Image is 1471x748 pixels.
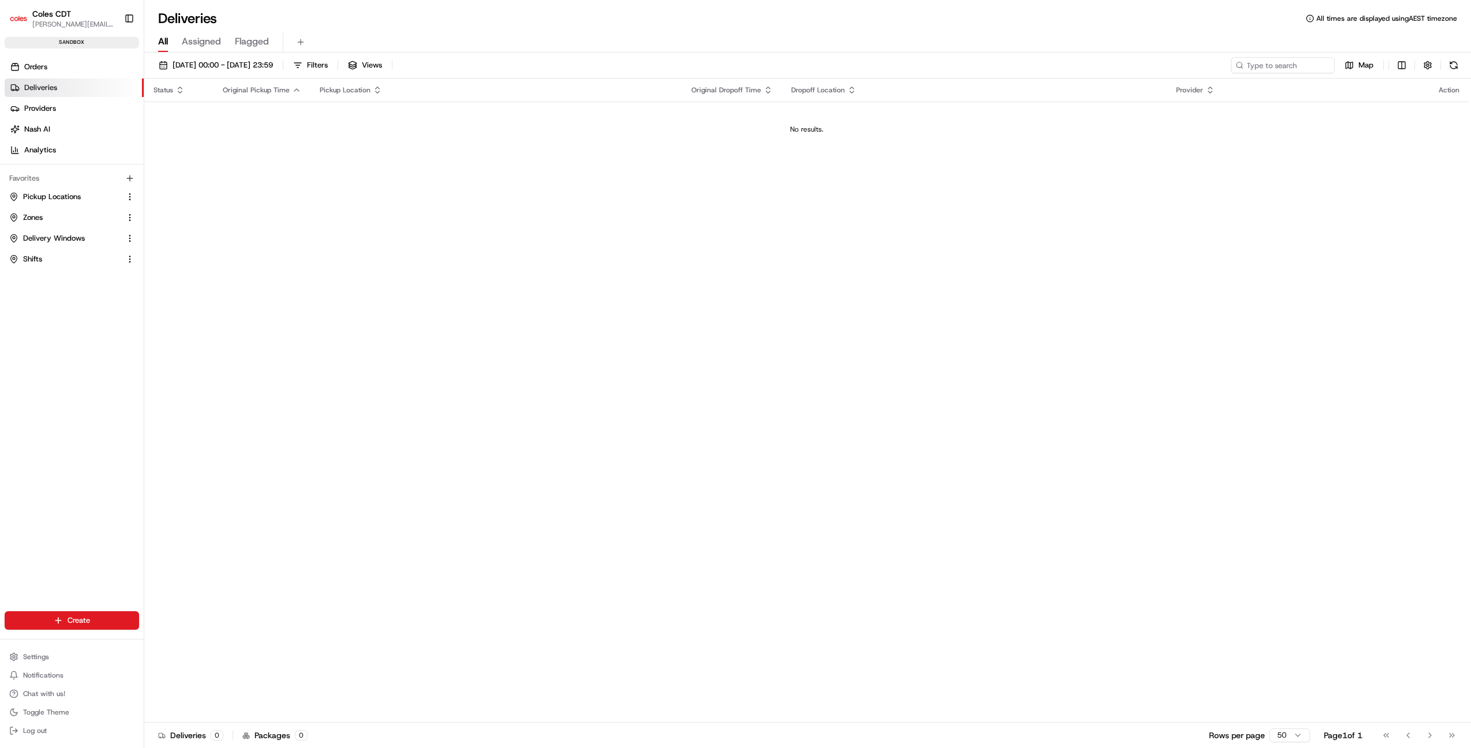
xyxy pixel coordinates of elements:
[5,5,119,32] button: Coles CDTColes CDT[PERSON_NAME][EMAIL_ADDRESS][PERSON_NAME][PERSON_NAME][DOMAIN_NAME]
[211,730,223,740] div: 0
[23,233,85,244] span: Delivery Windows
[320,85,370,95] span: Pickup Location
[149,125,1464,134] div: No results.
[9,254,121,264] a: Shifts
[23,726,47,735] span: Log out
[1439,85,1459,95] div: Action
[223,85,290,95] span: Original Pickup Time
[5,611,139,630] button: Create
[5,723,139,739] button: Log out
[691,85,761,95] span: Original Dropoff Time
[158,9,217,28] h1: Deliveries
[5,188,139,206] button: Pickup Locations
[5,208,139,227] button: Zones
[1358,60,1373,70] span: Map
[32,20,115,29] button: [PERSON_NAME][EMAIL_ADDRESS][PERSON_NAME][PERSON_NAME][DOMAIN_NAME]
[24,124,50,134] span: Nash AI
[23,652,49,661] span: Settings
[295,730,308,740] div: 0
[343,57,387,73] button: Views
[5,667,139,683] button: Notifications
[68,615,90,626] span: Create
[9,192,121,202] a: Pickup Locations
[23,708,69,717] span: Toggle Theme
[362,60,382,70] span: Views
[5,120,144,139] a: Nash AI
[242,730,308,741] div: Packages
[1446,57,1462,73] button: Refresh
[1339,57,1379,73] button: Map
[173,60,273,70] span: [DATE] 00:00 - [DATE] 23:59
[1176,85,1203,95] span: Provider
[24,145,56,155] span: Analytics
[5,141,144,159] a: Analytics
[1316,14,1457,23] span: All times are displayed using AEST timezone
[154,57,278,73] button: [DATE] 00:00 - [DATE] 23:59
[5,229,139,248] button: Delivery Windows
[5,686,139,702] button: Chat with us!
[1324,730,1363,741] div: Page 1 of 1
[158,730,223,741] div: Deliveries
[791,85,845,95] span: Dropoff Location
[9,233,121,244] a: Delivery Windows
[182,35,221,48] span: Assigned
[1231,57,1335,73] input: Type to search
[5,37,139,48] div: sandbox
[23,254,42,264] span: Shifts
[5,704,139,720] button: Toggle Theme
[23,212,43,223] span: Zones
[5,250,139,268] button: Shifts
[158,35,168,48] span: All
[5,78,144,97] a: Deliveries
[307,60,328,70] span: Filters
[32,8,71,20] button: Coles CDT
[5,99,144,118] a: Providers
[24,103,56,114] span: Providers
[1209,730,1265,741] p: Rows per page
[288,57,333,73] button: Filters
[23,192,81,202] span: Pickup Locations
[5,169,139,188] div: Favorites
[24,83,57,93] span: Deliveries
[9,9,28,28] img: Coles CDT
[154,85,173,95] span: Status
[5,649,139,665] button: Settings
[9,212,121,223] a: Zones
[23,689,65,698] span: Chat with us!
[23,671,63,680] span: Notifications
[24,62,47,72] span: Orders
[5,58,144,76] a: Orders
[235,35,269,48] span: Flagged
